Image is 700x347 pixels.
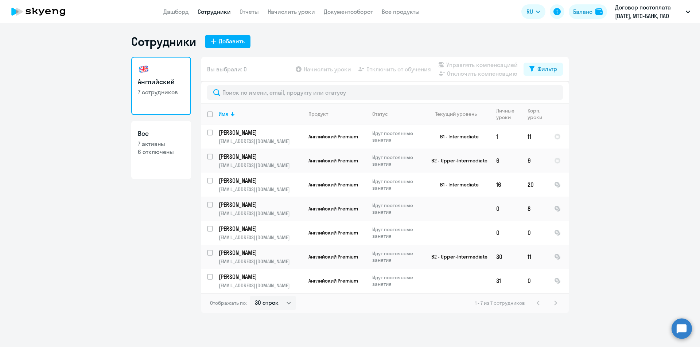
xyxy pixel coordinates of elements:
div: Баланс [573,7,592,16]
div: Личные уроки [496,107,521,121]
img: balance [595,8,603,15]
a: [PERSON_NAME] [219,129,302,137]
span: Английский Premium [308,181,358,188]
div: Имя [219,111,228,117]
p: [PERSON_NAME] [219,273,301,281]
span: Английский Premium [308,229,358,236]
span: Вы выбрали: 0 [207,65,247,74]
button: RU [521,4,545,19]
a: [PERSON_NAME] [219,249,302,257]
a: [PERSON_NAME] [219,225,302,233]
td: 0 [522,269,548,293]
p: [PERSON_NAME] [219,201,301,209]
td: B1 - Intermediate [423,173,490,197]
p: Идут постоянные занятия [372,226,422,239]
span: 1 - 7 из 7 сотрудников [475,300,525,306]
div: Текущий уровень [428,111,490,117]
td: B2 - Upper-Intermediate [423,245,490,269]
p: [PERSON_NAME] [219,129,301,137]
a: Отчеты [240,8,259,15]
p: [PERSON_NAME] [219,153,301,161]
p: [EMAIL_ADDRESS][DOMAIN_NAME] [219,258,302,265]
div: Корп. уроки [528,107,548,121]
p: Идут постоянные занятия [372,202,422,215]
p: Идут постоянные занятия [372,130,422,143]
a: Английский7 сотрудников [131,57,191,115]
h1: Сотрудники [131,34,196,49]
td: 20 [522,173,548,197]
td: 0 [490,197,522,221]
p: [EMAIL_ADDRESS][DOMAIN_NAME] [219,210,302,217]
td: 8 [522,197,548,221]
a: [PERSON_NAME] [219,201,302,209]
td: 30 [490,245,522,269]
span: Английский Premium [308,253,358,260]
p: 7 активны [138,140,184,148]
div: Личные уроки [496,107,515,121]
p: [EMAIL_ADDRESS][DOMAIN_NAME] [219,234,302,241]
h3: Английский [138,77,184,87]
td: 0 [490,221,522,245]
td: 6 [490,149,522,173]
td: 0 [522,221,548,245]
td: 16 [490,173,522,197]
p: Идут постоянные занятия [372,274,422,287]
img: english [138,63,149,75]
p: [EMAIL_ADDRESS][DOMAIN_NAME] [219,138,302,145]
td: 1 [490,125,522,149]
div: Добавить [219,37,245,46]
p: Идут постоянные занятия [372,250,422,263]
td: B1 - Intermediate [423,125,490,149]
a: [PERSON_NAME] [219,153,302,161]
button: Балансbalance [569,4,607,19]
button: Добавить [205,35,250,48]
a: Все продукты [382,8,420,15]
a: [PERSON_NAME] [219,273,302,281]
button: Договор постоплата [DATE], МТС-БАНК, ПАО [611,3,694,20]
a: Сотрудники [198,8,231,15]
div: Фильтр [537,64,557,73]
button: Фильтр [524,63,563,76]
p: [EMAIL_ADDRESS][DOMAIN_NAME] [219,186,302,193]
p: Идут постоянные занятия [372,178,422,191]
p: 7 сотрудников [138,88,184,96]
td: B2 - Upper-Intermediate [423,149,490,173]
div: Имя [219,111,302,117]
p: [PERSON_NAME] [219,249,301,257]
div: Корп. уроки [528,107,542,121]
input: Поиск по имени, email, продукту или статусу [207,85,563,100]
a: Документооборот [324,8,373,15]
span: Английский Premium [308,205,358,212]
p: [PERSON_NAME] [219,225,301,233]
a: Дашборд [163,8,189,15]
td: 11 [522,125,548,149]
p: Договор постоплата [DATE], МТС-БАНК, ПАО [615,3,683,20]
div: Продукт [308,111,328,117]
a: [PERSON_NAME] [219,177,302,185]
span: Английский Premium [308,157,358,164]
div: Продукт [308,111,366,117]
h3: Все [138,129,184,138]
a: Начислить уроки [268,8,315,15]
div: Текущий уровень [435,111,477,117]
span: Английский Premium [308,133,358,140]
p: Идут постоянные занятия [372,154,422,167]
div: Статус [372,111,422,117]
td: 31 [490,269,522,293]
p: [EMAIL_ADDRESS][DOMAIN_NAME] [219,282,302,289]
p: [PERSON_NAME] [219,177,301,185]
td: 9 [522,149,548,173]
div: Статус [372,111,388,117]
p: [EMAIL_ADDRESS][DOMAIN_NAME] [219,162,302,169]
span: Отображать по: [210,300,247,306]
span: RU [526,7,533,16]
a: Все7 активны6 отключены [131,121,191,179]
td: 11 [522,245,548,269]
span: Английский Premium [308,277,358,284]
p: 6 отключены [138,148,184,156]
